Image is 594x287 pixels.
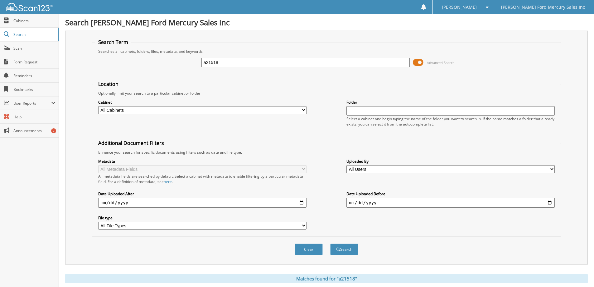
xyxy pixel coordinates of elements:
legend: Location [95,81,122,87]
a: here [164,179,172,184]
span: Cabinets [13,18,56,23]
div: Enhance your search for specific documents using filters such as date and file type. [95,150,558,155]
button: Search [330,244,358,255]
div: Optionally limit your search to a particular cabinet or folder [95,91,558,96]
span: Form Request [13,59,56,65]
span: Bookmarks [13,87,56,92]
label: Date Uploaded Before [346,191,555,196]
label: Folder [346,100,555,105]
legend: Additional Document Filters [95,140,167,146]
div: 7 [51,128,56,133]
button: Clear [295,244,323,255]
span: Scan [13,46,56,51]
div: Select a cabinet and begin typing the name of the folder you want to search in. If the name match... [346,116,555,127]
label: Metadata [98,159,307,164]
label: File type [98,215,307,220]
label: Date Uploaded After [98,191,307,196]
input: start [98,198,307,208]
span: Search [13,32,55,37]
span: [PERSON_NAME] [442,5,477,9]
img: scan123-logo-white.svg [6,3,53,11]
div: All metadata fields are searched by default. Select a cabinet with metadata to enable filtering b... [98,174,307,184]
div: Searches all cabinets, folders, files, metadata, and keywords [95,49,558,54]
span: User Reports [13,101,51,106]
span: Help [13,114,56,120]
label: Uploaded By [346,159,555,164]
span: [PERSON_NAME] Ford Mercury Sales Inc [501,5,585,9]
legend: Search Term [95,39,131,46]
label: Cabinet [98,100,307,105]
div: Matches found for "a21518" [65,274,588,283]
span: Announcements [13,128,56,133]
span: Advanced Search [427,60,455,65]
span: Reminders [13,73,56,78]
input: end [346,198,555,208]
h1: Search [PERSON_NAME] Ford Mercury Sales Inc [65,17,588,27]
